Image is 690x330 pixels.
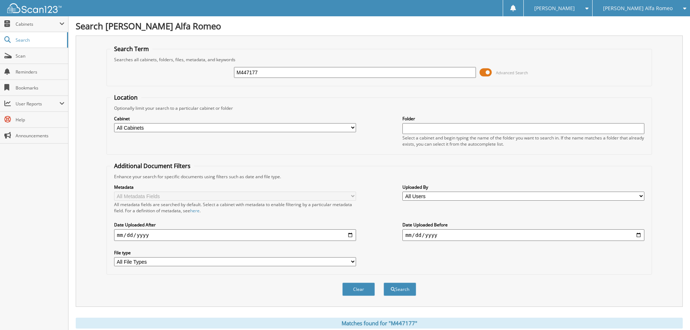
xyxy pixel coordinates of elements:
div: All metadata fields are searched by default. Select a cabinet with metadata to enable filtering b... [114,201,356,214]
label: Folder [402,116,644,122]
div: Searches all cabinets, folders, files, metadata, and keywords [110,57,648,63]
label: Metadata [114,184,356,190]
div: Select a cabinet and begin typing the name of the folder you want to search in. If the name match... [402,135,644,147]
span: Advanced Search [496,70,528,75]
span: Help [16,117,64,123]
label: Uploaded By [402,184,644,190]
span: [PERSON_NAME] Alfa Romeo [603,6,673,11]
label: File type [114,250,356,256]
span: Announcements [16,133,64,139]
label: Cabinet [114,116,356,122]
img: scan123-logo-white.svg [7,3,62,13]
legend: Location [110,93,141,101]
span: Bookmarks [16,85,64,91]
span: Search [16,37,63,43]
button: Search [384,283,416,296]
label: Date Uploaded After [114,222,356,228]
span: Cabinets [16,21,59,27]
input: end [402,229,644,241]
legend: Additional Document Filters [110,162,194,170]
legend: Search Term [110,45,152,53]
button: Clear [342,283,375,296]
div: Enhance your search for specific documents using filters such as date and file type. [110,174,648,180]
span: [PERSON_NAME] [534,6,575,11]
input: start [114,229,356,241]
span: Reminders [16,69,64,75]
span: User Reports [16,101,59,107]
label: Date Uploaded Before [402,222,644,228]
div: Optionally limit your search to a particular cabinet or folder [110,105,648,111]
a: here [190,208,200,214]
div: Matches found for "M447177" [76,318,683,329]
span: Scan [16,53,64,59]
h1: Search [PERSON_NAME] Alfa Romeo [76,20,683,32]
